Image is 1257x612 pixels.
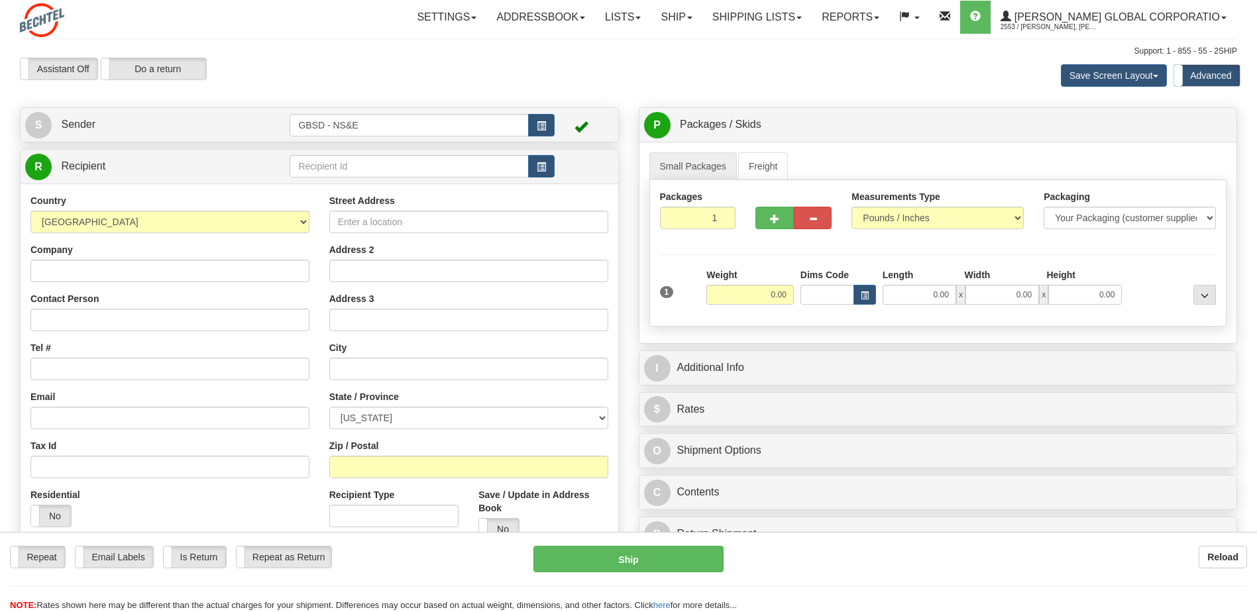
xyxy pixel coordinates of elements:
[653,600,671,610] a: here
[290,155,528,178] input: Recipient Id
[644,480,671,506] span: C
[25,154,52,180] span: R
[812,1,889,34] a: Reports
[329,292,374,305] label: Address 3
[644,111,1232,138] a: P Packages / Skids
[533,546,723,572] button: Ship
[644,396,1232,423] a: $Rates
[644,438,671,464] span: O
[20,3,64,37] img: logo2553.jpg
[649,152,737,180] a: Small Packages
[644,437,1232,464] a: OShipment Options
[329,390,399,403] label: State / Province
[329,488,395,501] label: Recipient Type
[1061,64,1167,87] button: Save Screen Layout
[644,112,671,138] span: P
[851,190,940,203] label: Measurements Type
[1001,21,1100,34] span: 2553 / [PERSON_NAME], [PERSON_NAME]
[680,119,761,130] span: Packages / Skids
[595,1,651,34] a: Lists
[329,211,608,233] input: Enter a location
[407,1,486,34] a: Settings
[1044,190,1090,203] label: Packaging
[702,1,812,34] a: Shipping lists
[1046,268,1075,281] label: Height
[660,286,674,298] span: 1
[486,1,595,34] a: Addressbook
[1039,285,1048,305] span: x
[329,341,347,354] label: City
[30,439,56,452] label: Tax Id
[30,243,73,256] label: Company
[290,114,528,136] input: Sender Id
[25,111,290,138] a: S Sender
[329,439,379,452] label: Zip / Postal
[1193,285,1216,305] div: ...
[101,58,206,79] label: Do a return
[25,153,260,180] a: R Recipient
[61,119,95,130] span: Sender
[164,546,226,568] label: Is Return
[1174,65,1240,86] label: Advanced
[30,390,55,403] label: Email
[991,1,1236,34] a: [PERSON_NAME] Global Corporatio 2553 / [PERSON_NAME], [PERSON_NAME]
[965,268,991,281] label: Width
[30,488,80,501] label: Residential
[800,268,849,281] label: Dims Code
[660,190,703,203] label: Packages
[644,479,1232,506] a: CContents
[651,1,702,34] a: Ship
[31,505,71,527] label: No
[30,194,66,207] label: Country
[1207,552,1238,562] b: Reload
[644,396,671,423] span: $
[956,285,965,305] span: x
[738,152,789,180] a: Freight
[706,268,737,281] label: Weight
[11,546,65,568] label: Repeat
[644,521,671,548] span: R
[25,112,52,138] span: S
[329,243,374,256] label: Address 2
[883,268,914,281] label: Length
[30,341,51,354] label: Tel #
[479,519,519,540] label: No
[237,546,331,568] label: Repeat as Return
[329,194,395,207] label: Street Address
[61,160,105,172] span: Recipient
[1199,546,1247,568] button: Reload
[478,488,608,515] label: Save / Update in Address Book
[20,46,1237,57] div: Support: 1 - 855 - 55 - 2SHIP
[644,354,1232,382] a: IAdditional Info
[21,58,97,79] label: Assistant Off
[10,600,36,610] span: NOTE:
[644,355,671,382] span: I
[644,521,1232,548] a: RReturn Shipment
[30,292,99,305] label: Contact Person
[1227,238,1256,374] iframe: chat widget
[76,546,153,568] label: Email Labels
[1011,11,1220,23] span: [PERSON_NAME] Global Corporatio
